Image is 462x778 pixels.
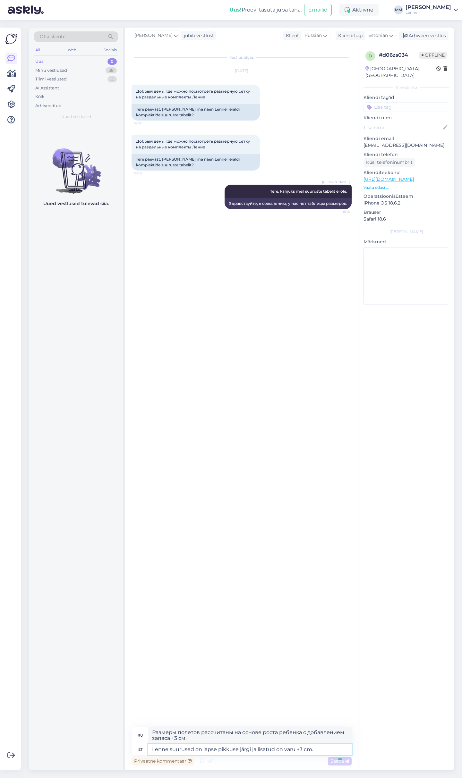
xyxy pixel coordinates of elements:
[136,139,251,149] span: Добрый день, где можно посмотреть размерную сетку на раздельные комплекты Ленне
[107,58,117,65] div: 0
[364,124,442,131] input: Lisa nimi
[106,67,117,74] div: 38
[364,169,449,176] p: Klienditeekond
[364,185,449,190] p: Vaata edasi ...
[364,158,415,167] div: Küsi telefoninumbrit
[339,4,379,16] div: Aktiivne
[35,58,44,65] div: Uus
[364,102,449,112] input: Lisa tag
[364,193,449,200] p: Operatsioonisüsteem
[322,180,350,184] span: [PERSON_NAME]
[364,200,449,206] p: iPhone OS 18.6.2
[406,10,451,15] div: Lenne
[304,32,322,39] span: Russian
[364,114,449,121] p: Kliendi nimi
[270,189,347,194] span: Tere, kahjuks meil suuruste tabelit ei ole.
[43,200,109,207] p: Uued vestlused tulevad siia.
[29,137,123,195] img: No chats
[379,51,419,59] div: # d06zs034
[132,68,352,74] div: [DATE]
[35,67,67,74] div: Minu vestlused
[364,216,449,222] p: Safari 18.6
[132,54,352,60] div: Vestlus algas
[132,154,260,171] div: Tere päevast, [PERSON_NAME] ma näen Lenne'i eraldi komplektide suuruste tabelit?
[406,5,458,15] a: [PERSON_NAME]Lenne
[35,103,62,109] div: Arhiveeritud
[336,32,363,39] div: Klienditugi
[132,104,260,121] div: Tere päevast, [PERSON_NAME] ma näen Lenne'i eraldi komplektide suuruste tabelit?
[35,76,67,82] div: Tiimi vestlused
[326,209,350,214] span: 15:16
[136,89,251,99] span: Добрый день, где можно посмотреть размерную сетку на раздельные комплекты Ленне
[364,229,449,235] div: [PERSON_NAME]
[66,46,78,54] div: Web
[304,4,332,16] button: Emailid
[364,151,449,158] p: Kliendi telefon
[225,198,352,209] div: Здравствуйте, к сожалению, у нас нет таблицы размеров.
[61,114,91,120] span: Uued vestlused
[35,85,59,91] div: AI Assistent
[40,33,65,40] span: Otsi kliente
[364,85,449,90] div: Kliendi info
[34,46,41,54] div: All
[368,32,388,39] span: Estonian
[133,171,158,176] span: 15:00
[229,7,242,13] b: Uus!
[35,94,45,100] div: Kõik
[364,135,449,142] p: Kliendi email
[419,52,447,59] span: Offline
[133,121,158,126] span: 14:57
[364,142,449,149] p: [EMAIL_ADDRESS][DOMAIN_NAME]
[399,31,449,40] div: Arhiveeri vestlus
[107,76,117,82] div: 0
[102,46,118,54] div: Socials
[406,5,451,10] div: [PERSON_NAME]
[283,32,299,39] div: Klient
[364,94,449,101] p: Kliendi tag'id
[181,32,214,39] div: juhib vestlust
[394,5,403,14] div: MM
[134,32,173,39] span: [PERSON_NAME]
[365,65,436,79] div: [GEOGRAPHIC_DATA], [GEOGRAPHIC_DATA]
[364,176,414,182] a: [URL][DOMAIN_NAME]
[364,238,449,245] p: Märkmed
[229,6,302,14] div: Proovi tasuta juba täna:
[369,54,372,58] span: d
[364,209,449,216] p: Brauser
[5,33,17,45] img: Askly Logo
